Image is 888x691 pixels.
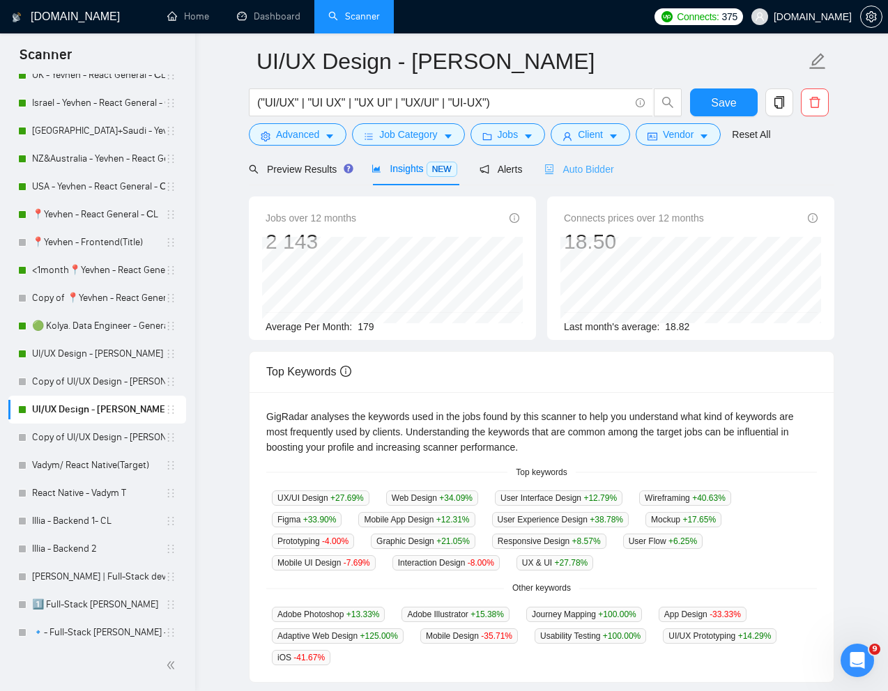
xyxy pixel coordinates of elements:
span: robot [544,164,554,174]
a: Illia - Backend 2 [32,535,165,563]
a: Copy of 📍Yevhen - React General - СL [32,284,165,312]
a: UI/UX Design - [PERSON_NAME] [32,340,165,368]
span: -8.00 % [468,558,494,568]
span: holder [165,599,176,610]
span: holder [165,543,176,554]
span: +17.65 % [682,515,716,525]
input: Scanner name... [257,44,806,79]
span: holder [165,181,176,192]
span: Save [711,94,736,111]
li: Vadym/ React Native(Target) [8,451,186,479]
span: -4.00 % [322,536,349,546]
button: settingAdvancedcaret-down [249,123,346,146]
a: setting [860,11,882,22]
span: holder [165,265,176,276]
span: info-circle [340,366,351,377]
a: homeHome [167,10,209,22]
div: Top Keywords [266,352,817,391]
span: holder [165,627,176,638]
span: caret-down [325,131,335,141]
span: +100.00 % [598,610,636,619]
span: holder [165,209,176,220]
span: -7.69 % [344,558,370,568]
a: searchScanner [328,10,380,22]
span: App Design [659,607,747,622]
span: Average Per Month: [266,321,352,332]
span: Jobs over 12 months [266,210,356,226]
span: +33.90 % [303,515,337,525]
span: 18.82 [665,321,689,332]
span: Mockup [645,512,721,527]
span: double-left [166,658,180,672]
span: Vendor [663,127,694,142]
div: GigRadar analyses the keywords used in the jobs found by this scanner to help you understand what... [266,409,817,455]
div: 2 143 [266,228,356,255]
span: setting [861,11,882,22]
li: Illia - Backend 1- CL [8,507,186,535]
span: idcard [648,131,657,141]
span: +12.79 % [583,493,617,503]
span: -33.33 % [710,610,741,619]
button: barsJob Categorycaret-down [352,123,464,146]
span: info-circle [808,213,818,223]
li: <1month📍Yevhen - React General - СL [8,256,186,284]
span: Mobile App Design [358,512,475,527]
a: USA - Yevhen - React General - СL [32,173,165,201]
span: 375 [722,9,737,24]
a: Vadym/ React Native(Target) [32,451,165,479]
span: NEW [427,162,457,177]
span: Last month's average: [564,321,659,332]
a: 🔹- Full-Stack [PERSON_NAME] - CL [32,619,165,646]
span: Alerts [480,164,523,175]
span: User Experience Design [492,512,629,527]
span: holder [165,432,176,443]
a: NZ&Australia - Yevhen - React General - СL [32,145,165,173]
li: UAE+Saudi - Yevhen - React General - СL [8,117,186,145]
span: setting [261,131,270,141]
span: user [755,12,765,22]
li: Copy of UI/UX Design - Mariana Derevianko [8,368,186,396]
span: iOS [272,650,330,665]
span: Connects prices over 12 months [564,210,704,226]
span: Adaptive Web Design [272,628,404,644]
span: holder [165,70,176,81]
a: UI/UX Design - [PERSON_NAME] [32,396,165,424]
span: holder [165,237,176,248]
span: info-circle [636,98,645,107]
a: 📍Yevhen - React General - СL [32,201,165,228]
span: Adobe Photoshop [272,607,385,622]
span: Scanner [8,45,83,74]
li: UK - Yevhen - React General - СL [8,61,186,89]
span: +21.05 % [436,536,470,546]
a: UK - Yevhen - React General - СL [32,61,165,89]
span: +27.78 % [555,558,588,568]
a: Reset All [732,127,770,142]
span: +14.29 % [738,631,772,641]
span: holder [165,125,176,137]
button: copy [765,88,793,116]
iframe: Intercom live chat [841,644,874,677]
button: setting [860,6,882,28]
span: +13.33 % [346,610,380,619]
span: Mobile Design [420,628,518,644]
span: Adobe Illustrator [401,607,509,622]
a: Israel - Yevhen - React General - СL [32,89,165,117]
span: +100.00 % [603,631,641,641]
span: Web Design [386,490,478,506]
span: Mobile UI Design [272,555,376,570]
span: holder [165,293,176,304]
span: holder [165,404,176,415]
span: +40.63 % [692,493,726,503]
img: logo [12,6,22,29]
button: search [654,88,682,116]
a: Copy of UI/UX Design - [PERSON_NAME] [32,424,165,451]
span: -35.71 % [481,631,512,641]
span: bars [364,131,374,141]
span: -41.67 % [293,653,325,662]
button: userClientcaret-down [551,123,630,146]
li: 🔹- Full-Stack Dmytro Mach - CL [8,619,186,646]
a: 1️⃣ Full-Stack [PERSON_NAME] [32,591,165,619]
span: Usability Testing [535,628,646,644]
span: caret-down [523,131,533,141]
span: Advanced [276,127,319,142]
